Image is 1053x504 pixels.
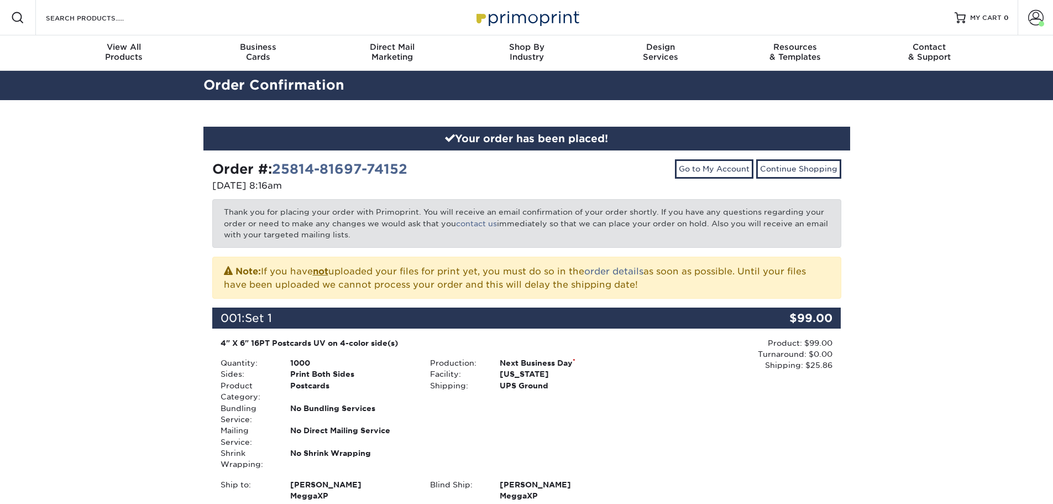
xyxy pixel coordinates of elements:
div: Postcards [282,380,422,403]
strong: Note: [235,266,261,277]
div: Marketing [325,42,459,62]
span: Set 1 [245,311,272,325]
div: Next Business Day [491,357,631,368]
span: Business [191,42,325,52]
div: & Support [862,42,997,62]
div: Product Category: [212,380,282,403]
span: [PERSON_NAME] [500,479,623,490]
b: not [313,266,328,277]
div: Your order has been placed! [203,127,850,151]
p: Thank you for placing your order with Primoprint. You will receive an email confirmation of your ... [212,199,841,247]
div: Sides: [212,368,282,380]
div: Services [594,42,728,62]
a: Direct MailMarketing [325,35,459,71]
a: 25814-81697-74152 [272,161,407,177]
div: Print Both Sides [282,368,422,380]
div: No Bundling Services [282,403,422,425]
div: $99.00 [736,308,841,329]
a: Contact& Support [862,35,997,71]
div: & Templates [728,42,862,62]
span: Direct Mail [325,42,459,52]
div: 4" X 6" 16PT Postcards UV on 4-color side(s) [221,337,624,349]
a: Resources& Templates [728,35,862,71]
div: 1000 [282,357,422,368]
span: Shop By [459,42,594,52]
a: DesignServices [594,35,728,71]
div: Bundling Service: [212,403,282,425]
span: Resources [728,42,862,52]
div: [US_STATE] [491,368,631,380]
p: If you have uploaded your files for print yet, you must do so in the as soon as possible. Until y... [224,264,830,292]
a: Continue Shopping [756,159,841,178]
h2: Order Confirmation [195,75,858,96]
div: Shipping: [422,380,491,391]
strong: Order #: [212,161,407,177]
span: MeggaXP [290,490,413,501]
a: order details [584,266,643,277]
div: UPS Ground [491,380,631,391]
a: contact us [456,219,497,228]
div: Facility: [422,368,491,380]
p: [DATE] 8:16am [212,179,518,193]
span: 0 [1004,14,1009,22]
div: Industry [459,42,594,62]
span: Contact [862,42,997,52]
a: View AllProducts [57,35,191,71]
span: Design [594,42,728,52]
input: SEARCH PRODUCTS..... [45,11,153,24]
div: Product: $99.00 Turnaround: $0.00 Shipping: $25.86 [631,337,832,371]
div: Quantity: [212,357,282,368]
a: BusinessCards [191,35,325,71]
span: View All [57,42,191,52]
span: MY CART [970,13,1002,23]
div: Shrink Wrapping: [212,448,282,470]
div: Production: [422,357,491,368]
span: [PERSON_NAME] [290,479,413,490]
img: Primoprint [472,6,582,29]
div: No Direct Mailing Service [282,425,422,448]
a: Shop ByIndustry [459,35,594,71]
a: Go to My Account [675,159,753,178]
div: No Shrink Wrapping [282,448,422,470]
div: Mailing Service: [212,425,282,448]
div: 001: [212,308,736,329]
div: Products [57,42,191,62]
div: Cards [191,42,325,62]
span: MeggaXP [500,490,623,501]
